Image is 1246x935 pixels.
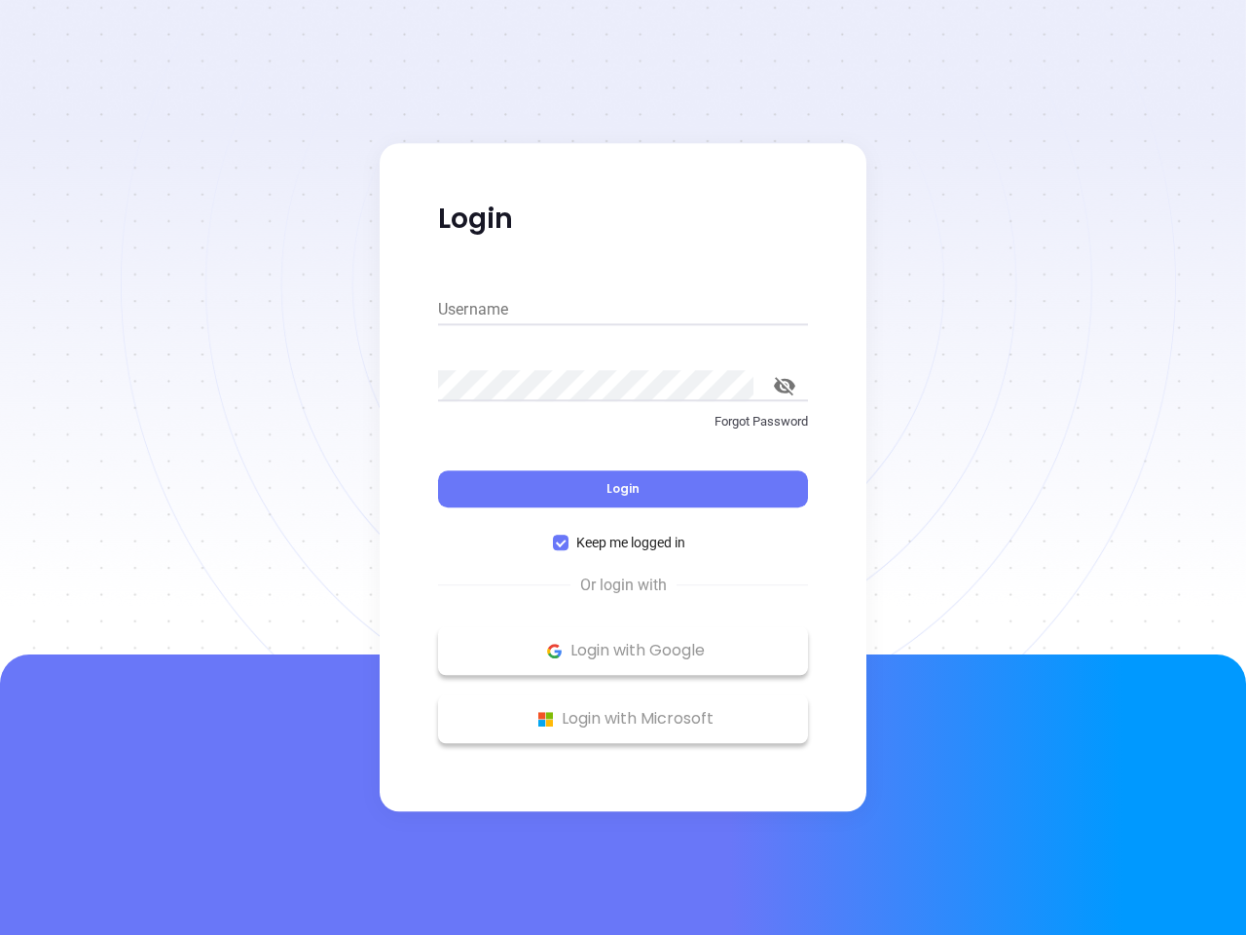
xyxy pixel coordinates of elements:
button: Google Logo Login with Google [438,626,808,675]
button: toggle password visibility [761,362,808,409]
img: Google Logo [542,639,567,663]
span: Keep me logged in [568,532,693,553]
button: Login [438,470,808,507]
button: Microsoft Logo Login with Microsoft [438,694,808,743]
a: Forgot Password [438,412,808,447]
span: Or login with [570,574,677,597]
p: Forgot Password [438,412,808,431]
img: Microsoft Logo [533,707,558,731]
p: Login [438,202,808,237]
p: Login with Google [448,636,798,665]
p: Login with Microsoft [448,704,798,733]
span: Login [606,480,640,497]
